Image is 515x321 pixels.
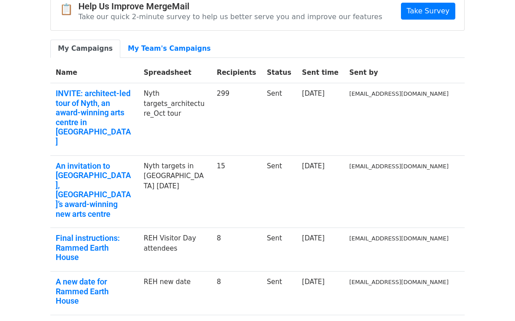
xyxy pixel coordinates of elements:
[262,62,297,83] th: Status
[302,234,325,242] a: [DATE]
[56,277,133,306] a: A new date for Rammed Earth House
[211,62,262,83] th: Recipients
[349,235,449,242] small: [EMAIL_ADDRESS][DOMAIN_NAME]
[302,89,325,98] a: [DATE]
[211,271,262,315] td: 8
[120,40,218,58] a: My Team's Campaigns
[262,155,297,228] td: Sent
[56,161,133,219] a: An invitation to [GEOGRAPHIC_DATA], [GEOGRAPHIC_DATA]’s award-winning new arts centre
[401,3,455,20] a: Take Survey
[297,62,344,83] th: Sent time
[302,278,325,286] a: [DATE]
[60,3,78,16] span: 📋
[139,228,212,272] td: REH Visitor Day attendees
[78,12,382,21] p: Take our quick 2-minute survey to help us better serve you and improve our features
[50,62,139,83] th: Name
[78,1,382,12] h4: Help Us Improve MergeMail
[211,155,262,228] td: 15
[344,62,454,83] th: Sent by
[139,155,212,228] td: Nyth targets in [GEOGRAPHIC_DATA] [DATE]
[349,90,449,97] small: [EMAIL_ADDRESS][DOMAIN_NAME]
[349,279,449,285] small: [EMAIL_ADDRESS][DOMAIN_NAME]
[262,271,297,315] td: Sent
[211,228,262,272] td: 8
[56,89,133,146] a: INVITE: architect-led tour of Nyth, an award-winning arts centre in [GEOGRAPHIC_DATA]
[211,83,262,156] td: 299
[349,163,449,170] small: [EMAIL_ADDRESS][DOMAIN_NAME]
[139,62,212,83] th: Spreadsheet
[139,271,212,315] td: REH new date
[262,228,297,272] td: Sent
[139,83,212,156] td: Nyth targets_architecture_Oct tour
[262,83,297,156] td: Sent
[50,40,120,58] a: My Campaigns
[56,233,133,262] a: Final instructions: Rammed Earth House
[302,162,325,170] a: [DATE]
[470,278,515,321] iframe: Chat Widget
